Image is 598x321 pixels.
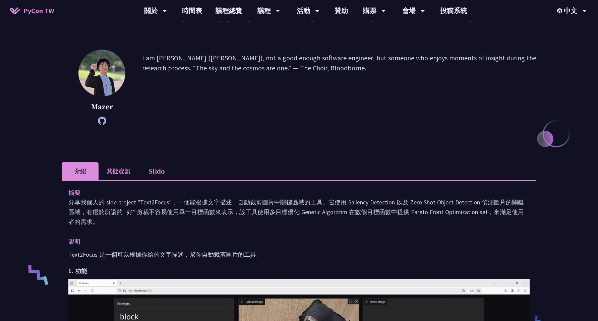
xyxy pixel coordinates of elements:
[138,162,175,180] li: Slido
[10,7,20,14] img: Home icon of PyCon TW 2025
[99,162,138,180] li: 其他資訊
[68,237,516,246] p: 說明
[68,197,530,227] p: 分享我個人的 side project "Text2Focus"，一個能根據文字描述，自動裁剪圖片中關鍵區域的工具。它使用 Saliency Detection 以及 Zero Shot Obj...
[557,8,564,13] img: Locale Icon
[3,2,61,19] a: PyCon TW
[78,50,125,97] img: Mazer
[68,266,530,276] h2: 1. 功能
[62,162,99,180] li: 介紹
[23,6,54,16] span: PyCon TW
[68,250,530,259] p: Text2Focus 是一個可以根據你給的文字描述，幫你自動裁剪圖片的工具。
[68,188,516,197] p: 摘要
[78,102,125,112] p: Mazer
[142,53,536,122] p: I am [PERSON_NAME] ([PERSON_NAME]), not a good enough software engineer, but someone who enjoys m...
